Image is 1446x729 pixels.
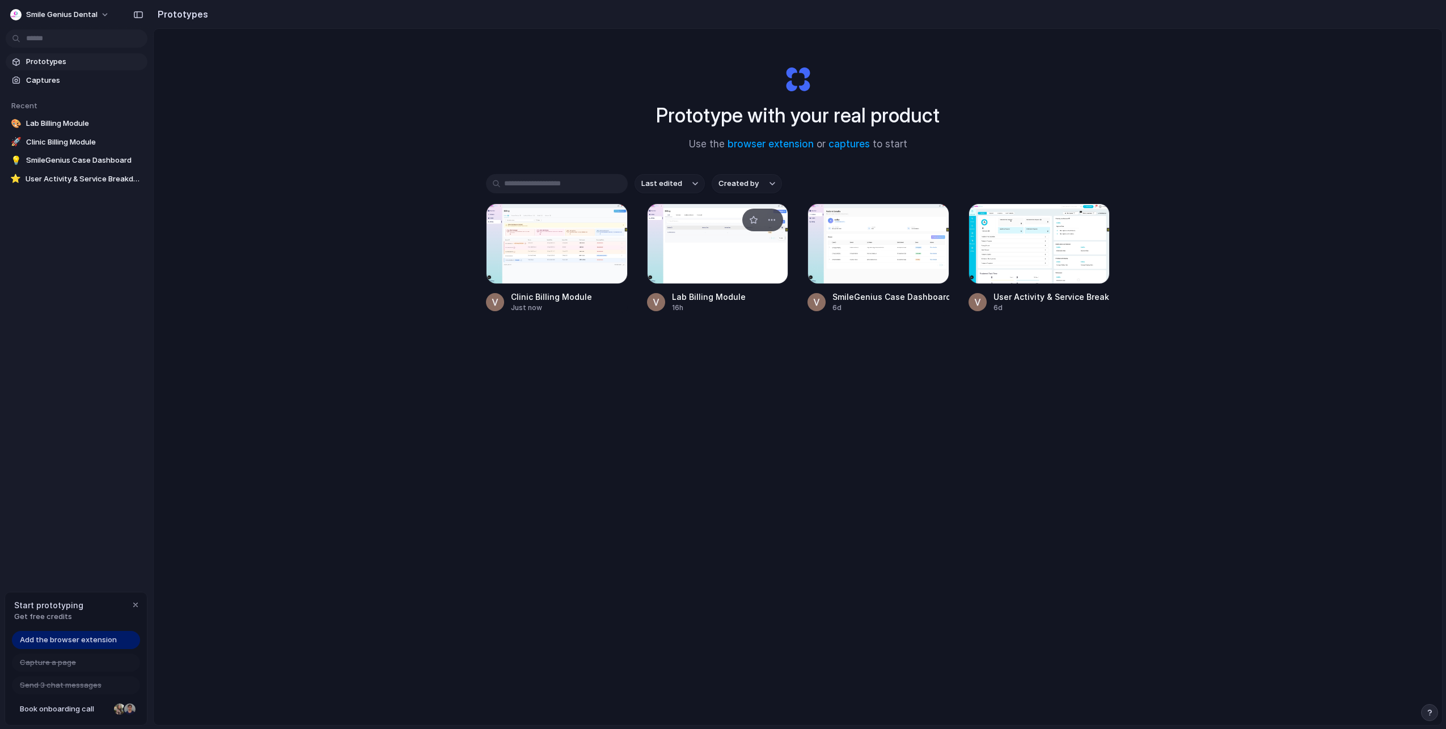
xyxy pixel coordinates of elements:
span: Get free credits [14,611,83,622]
a: 💡SmileGenius Case Dashboard [6,152,147,169]
span: SmileGenius Case Dashboard [26,155,143,166]
span: Lab Billing Module [26,118,143,129]
a: ⭐User Activity & Service Breakdown Dashboard [6,171,147,188]
span: Clinic Billing Module [26,137,143,148]
a: 🚀Clinic Billing Module [6,134,147,151]
span: Captures [26,75,143,86]
span: Start prototyping [14,599,83,611]
div: 6d [993,303,1110,313]
div: 💡 [10,155,22,166]
a: browser extension [728,138,814,150]
span: Use the or to start [689,137,907,152]
button: Last edited [635,174,705,193]
div: SmileGenius Case Dashboard [832,291,949,303]
span: Book onboarding call [20,703,109,715]
span: Recent [11,101,37,110]
span: User Activity & Service Breakdown Dashboard [26,173,143,185]
div: 🚀 [10,137,22,148]
h1: Prototype with your real product [656,100,940,130]
span: Last edited [641,178,682,189]
div: 16h [672,303,746,313]
button: Smile Genius Dental [6,6,115,24]
a: Captures [6,72,147,89]
span: Add the browser extension [20,634,117,646]
div: Lab Billing Module [672,291,746,303]
span: Smile Genius Dental [26,9,98,20]
a: Book onboarding call [12,700,140,718]
div: ⭐ [10,173,21,185]
div: 6d [832,303,949,313]
a: 🎨Lab Billing Module [6,115,147,132]
a: Prototypes [6,53,147,70]
a: captures [828,138,870,150]
a: User Activity & Service Breakdown DashboardUser Activity & Service Breakdown Dashboard6d [969,204,1110,313]
div: Nicole Kubica [113,702,126,716]
div: 🎨 [10,118,22,129]
div: User Activity & Service Breakdown Dashboard [993,291,1110,303]
span: Capture a page [20,657,76,668]
button: Created by [712,174,782,193]
div: Christian Iacullo [123,702,137,716]
h2: Prototypes [153,7,208,21]
a: Clinic Billing ModuleClinic Billing ModuleJust now [486,204,628,313]
div: Just now [511,303,592,313]
span: Send 3 chat messages [20,680,102,691]
a: Lab Billing ModuleLab Billing Module16h [647,204,789,313]
a: SmileGenius Case DashboardSmileGenius Case Dashboard6d [807,204,949,313]
span: Prototypes [26,56,143,67]
span: Created by [718,178,759,189]
div: Clinic Billing Module [511,291,592,303]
